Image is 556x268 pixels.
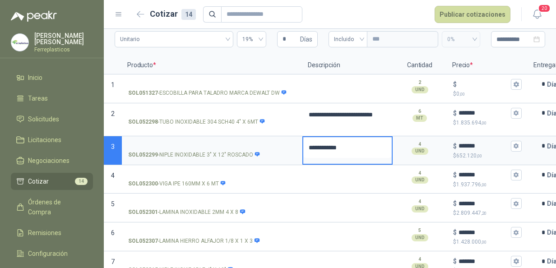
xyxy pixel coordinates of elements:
[128,151,158,159] strong: SOL052299
[393,56,447,74] p: Cantidad
[456,181,486,188] span: 1.937.796
[128,81,296,88] input: SOL051327-ESCOBILLA PARA TALADRO MARCA DEWALT DW
[459,110,509,116] input: $$1.835.694,00
[128,180,158,188] strong: SOL052300
[28,249,68,259] span: Configuración
[412,234,428,241] div: UND
[418,141,421,148] p: 4
[11,111,93,128] a: Solicitudes
[28,135,61,145] span: Licitaciones
[511,108,522,119] button: $$1.835.694,00
[334,32,362,46] span: Incluido
[412,176,428,184] div: UND
[481,240,486,245] span: ,00
[128,208,158,217] strong: SOL052301
[181,9,196,20] div: 14
[111,229,115,236] span: 6
[447,32,475,46] span: 0%
[456,239,486,245] span: 1.428.000
[453,90,522,98] p: $
[511,256,522,267] button: $$801.108
[481,120,486,125] span: ,00
[418,79,421,86] p: 2
[128,110,296,117] input: SOL052298-TUBO INOXIDABLE 304 SCH40 4" X 6MT
[459,143,509,149] input: $$652.120,00
[11,245,93,262] a: Configuración
[128,89,287,97] p: - ESCOBILLA PARA TALADRO MARCA DEWALT DW
[128,229,296,236] input: SOL052307-LAMINA HIERRO ALFAJOR 1/8 X 1 X 3
[453,256,457,266] p: $
[456,152,482,159] span: 652.120
[511,79,522,90] button: $$0,00
[511,141,522,152] button: $$652.120,00
[453,180,522,189] p: $
[111,258,115,265] span: 7
[122,56,302,74] p: Producto
[412,86,428,93] div: UND
[453,227,457,237] p: $
[435,6,510,23] button: Publicar cotizaciones
[34,32,93,45] p: [PERSON_NAME] [PERSON_NAME]
[459,200,509,207] input: $$2.809.447,20
[456,210,486,216] span: 2.809.447
[111,200,115,208] span: 5
[28,176,49,186] span: Cotizar
[28,114,59,124] span: Solicitudes
[128,237,158,245] strong: SOL052307
[120,32,228,46] span: Unitario
[453,119,522,127] p: $
[28,93,48,103] span: Tareas
[242,32,261,46] span: 19%
[529,6,545,23] button: 20
[453,108,457,118] p: $
[11,131,93,148] a: Licitaciones
[128,208,246,217] p: - LAMINA INOXIDABLE 2MM 4 X 8
[11,90,93,107] a: Tareas
[150,8,196,20] h2: Cotizar
[11,173,93,190] a: Cotizar14
[11,11,57,22] img: Logo peakr
[128,151,260,159] p: - NIPLE INOXIDABLE 3" X 12" ROSCADO
[511,170,522,180] button: $$1.937.796,00
[128,258,296,265] input: SOL052315-NIPLE INOXIDABLE 4" X 10"
[453,209,522,217] p: $
[111,81,115,88] span: 1
[11,69,93,86] a: Inicio
[459,81,509,88] input: $$0,00
[11,152,93,169] a: Negociaciones
[418,256,421,263] p: 4
[128,180,226,188] p: - VIGA IPE 160MM X 6 MT
[453,141,457,151] p: $
[128,89,158,97] strong: SOL051327
[28,73,42,83] span: Inicio
[456,91,465,97] span: 0
[481,211,486,216] span: ,20
[128,200,296,207] input: SOL052301-LAMINA INOXIDABLE 2MM 4 X 8
[128,143,296,150] input: SOL052299-NIPLE INOXIDABLE 3" X 12" ROSCADO
[302,56,393,74] p: Descripción
[111,172,115,179] span: 4
[412,148,428,155] div: UND
[459,229,509,236] input: $$1.428.000,00
[481,182,486,187] span: ,00
[453,152,522,160] p: $
[456,120,486,126] span: 1.835.694
[453,79,457,89] p: $
[453,170,457,180] p: $
[447,56,528,74] p: Precio
[418,170,421,177] p: 4
[453,199,457,208] p: $
[128,118,158,126] strong: SOL052298
[28,156,69,166] span: Negociaciones
[28,197,84,217] span: Órdenes de Compra
[28,228,61,238] span: Remisiones
[538,4,551,13] span: 20
[418,198,421,205] p: 4
[511,198,522,209] button: $$2.809.447,20
[477,153,482,158] span: ,00
[453,238,522,246] p: $
[128,172,296,179] input: SOL052300-VIGA IPE 160MM X 6 MT
[11,224,93,241] a: Remisiones
[34,47,93,52] p: Ferreplasticos
[418,227,421,234] p: 5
